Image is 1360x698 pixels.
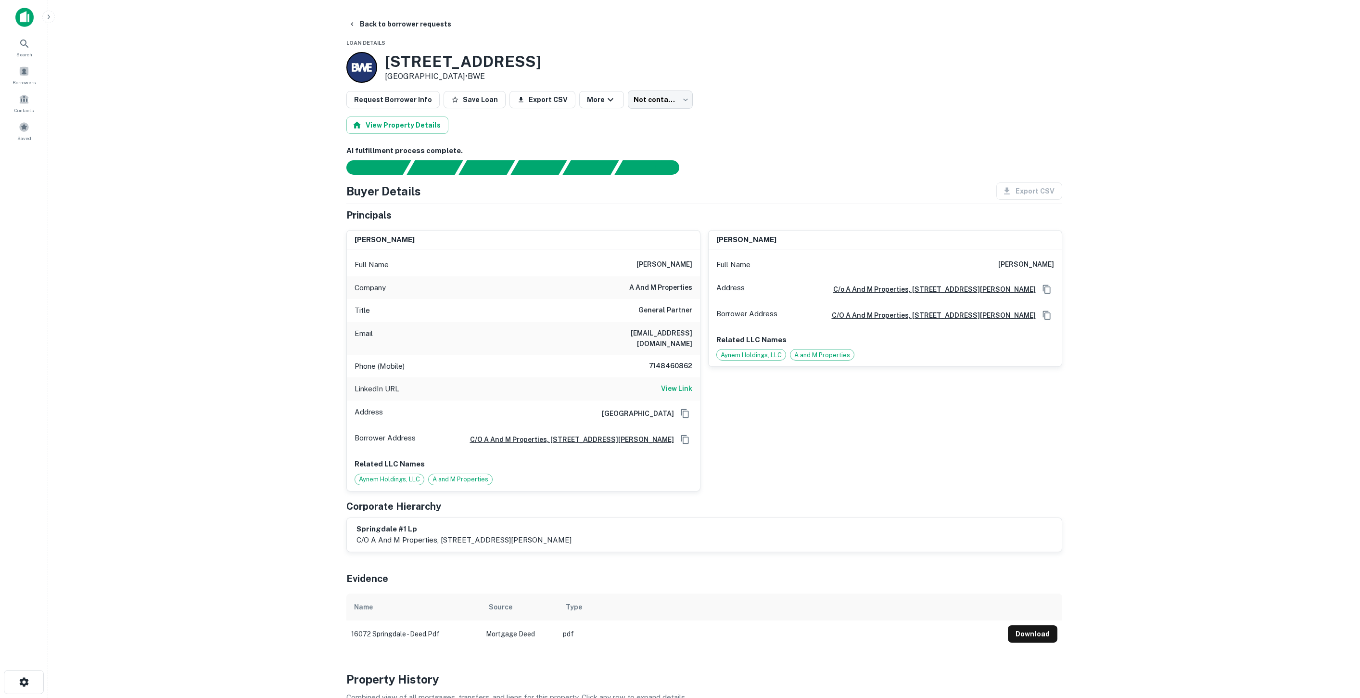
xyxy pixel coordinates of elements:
div: Type [566,601,582,613]
div: Sending borrower request to AI... [335,160,407,175]
span: Search [16,51,32,58]
th: Source [481,594,558,620]
a: View Link [661,383,692,395]
p: Borrower Address [355,432,416,447]
button: Copy Address [678,432,692,447]
div: Name [354,601,373,613]
h4: Property History [346,671,1062,688]
div: Your request is received and processing... [407,160,463,175]
span: Saved [17,134,31,142]
p: Related LLC Names [355,458,692,470]
p: c/o a and m properties, [STREET_ADDRESS][PERSON_NAME] [356,534,572,546]
h6: General Partner [638,305,692,316]
button: Copy Address [1040,282,1054,297]
p: Company [355,282,386,294]
p: Address [716,282,745,297]
div: Documents found, AI parsing details... [458,160,515,175]
button: Export CSV [509,91,575,108]
div: Source [489,601,512,613]
h6: [PERSON_NAME] [636,259,692,271]
h6: [PERSON_NAME] [998,259,1054,271]
p: Related LLC Names [716,334,1054,346]
p: Full Name [716,259,750,271]
span: A and M Properties [429,475,492,484]
a: Search [3,34,45,60]
h6: [PERSON_NAME] [716,234,776,246]
p: Address [355,406,383,421]
div: Principals found, still searching for contact information. This may take time... [562,160,619,175]
h4: Buyer Details [346,182,421,200]
p: Phone (Mobile) [355,361,405,372]
h6: AI fulfillment process complete. [346,145,1062,156]
button: Copy Address [678,406,692,421]
h6: a and m properties [629,282,692,294]
h6: [EMAIL_ADDRESS][DOMAIN_NAME] [577,328,692,349]
a: BWE [468,72,485,81]
button: Save Loan [444,91,506,108]
p: Borrower Address [716,308,777,323]
p: Title [355,305,370,316]
a: c/o a and m properties, [STREET_ADDRESS][PERSON_NAME] [824,310,1036,321]
a: Contacts [3,90,45,116]
button: Request Borrower Info [346,91,440,108]
p: Full Name [355,259,389,271]
div: scrollable content [346,594,1062,647]
div: Not contacted [628,90,693,109]
div: AI fulfillment process complete. [615,160,691,175]
th: Type [558,594,1003,620]
h5: Corporate Hierarchy [346,499,441,514]
td: Mortgage Deed [481,620,558,647]
a: Borrowers [3,62,45,88]
button: Download [1008,625,1057,643]
a: Saved [3,118,45,144]
span: Contacts [14,106,34,114]
button: View Property Details [346,116,448,134]
td: pdf [558,620,1003,647]
h3: [STREET_ADDRESS] [385,52,541,71]
h6: [GEOGRAPHIC_DATA] [594,408,674,419]
span: Borrowers [13,78,36,86]
div: Principals found, AI now looking for contact information... [510,160,567,175]
h5: Evidence [346,571,388,586]
button: Copy Address [1040,308,1054,323]
button: Back to borrower requests [344,15,455,33]
th: Name [346,594,481,620]
h5: Principals [346,208,392,222]
p: Email [355,328,373,349]
span: Loan Details [346,40,385,46]
h6: [PERSON_NAME] [355,234,415,246]
h6: View Link [661,383,692,394]
p: [GEOGRAPHIC_DATA] • [385,71,541,82]
button: More [579,91,624,108]
span: A and M Properties [790,350,854,360]
td: 16072 springdale - deed.pdf [346,620,481,647]
a: c/o a and m properties, [STREET_ADDRESS][PERSON_NAME] [462,434,674,445]
span: Aynem Holdings, LLC [717,350,786,360]
span: Aynem Holdings, LLC [355,475,424,484]
h6: 7148460862 [635,361,692,372]
h6: springdale #1 lp [356,524,572,535]
a: C/o A And M Properties, [STREET_ADDRESS][PERSON_NAME] [826,284,1036,295]
p: LinkedIn URL [355,383,399,395]
img: capitalize-icon.png [15,8,34,27]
